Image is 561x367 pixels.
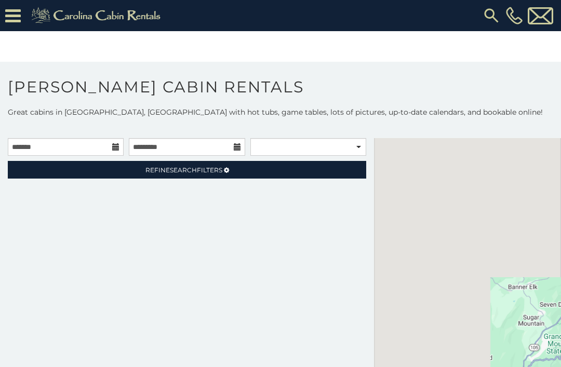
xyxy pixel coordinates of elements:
span: Refine Filters [145,166,222,174]
img: Khaki-logo.png [26,5,169,26]
span: Search [170,166,197,174]
a: RefineSearchFilters [8,161,366,179]
img: search-regular.svg [482,6,501,25]
a: [PHONE_NUMBER] [503,7,525,24]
